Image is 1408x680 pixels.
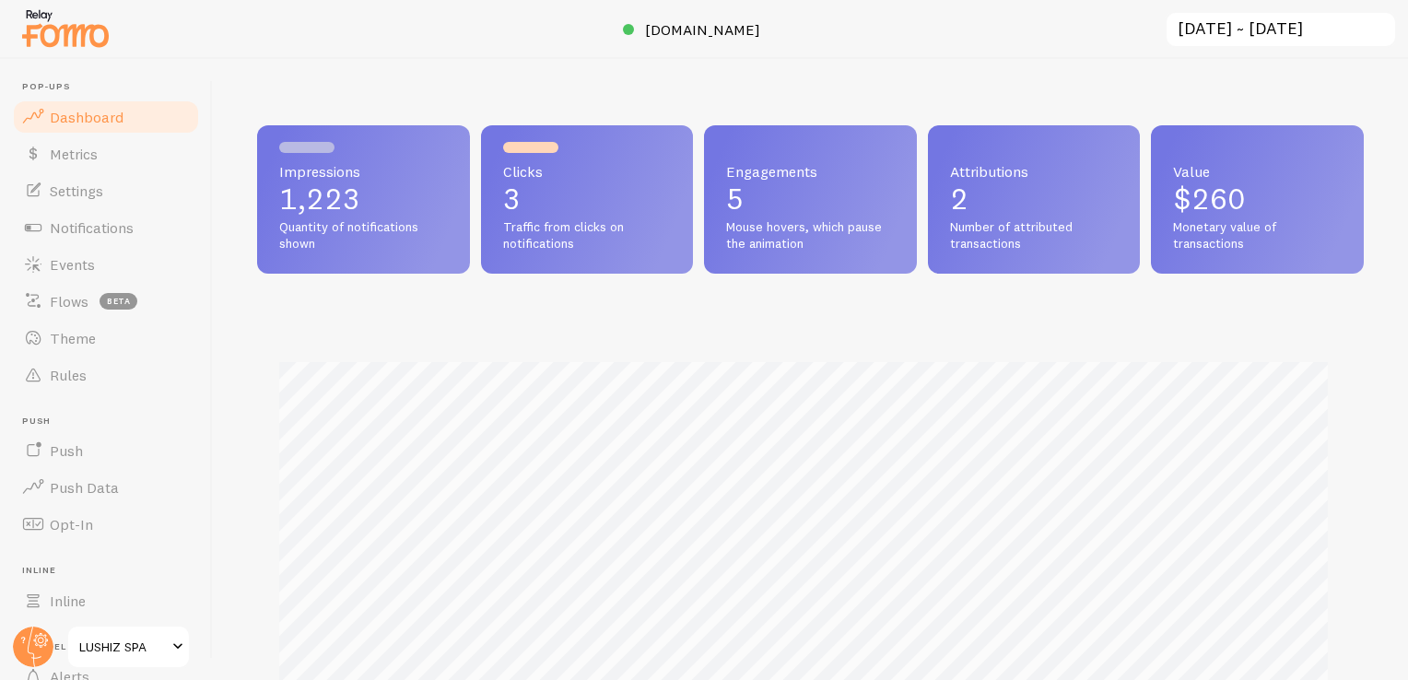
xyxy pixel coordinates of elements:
[726,219,895,252] span: Mouse hovers, which pause the animation
[279,164,448,179] span: Impressions
[22,81,201,93] span: Pop-ups
[50,292,88,311] span: Flows
[79,636,167,658] span: LUSHIZ SPA
[50,218,134,237] span: Notifications
[950,184,1119,214] p: 2
[11,469,201,506] a: Push Data
[22,416,201,428] span: Push
[279,219,448,252] span: Quantity of notifications shown
[100,293,137,310] span: beta
[11,320,201,357] a: Theme
[66,625,191,669] a: LUSHIZ SPA
[11,432,201,469] a: Push
[11,357,201,393] a: Rules
[279,184,448,214] p: 1,223
[50,329,96,347] span: Theme
[1173,164,1342,179] span: Value
[503,219,672,252] span: Traffic from clicks on notifications
[11,99,201,135] a: Dashboard
[50,255,95,274] span: Events
[1173,181,1246,217] span: $260
[50,182,103,200] span: Settings
[726,184,895,214] p: 5
[11,172,201,209] a: Settings
[11,135,201,172] a: Metrics
[11,506,201,543] a: Opt-In
[726,164,895,179] span: Engagements
[50,478,119,497] span: Push Data
[503,164,672,179] span: Clicks
[50,366,87,384] span: Rules
[1173,219,1342,252] span: Monetary value of transactions
[950,219,1119,252] span: Number of attributed transactions
[50,441,83,460] span: Push
[19,5,111,52] img: fomo-relay-logo-orange.svg
[11,283,201,320] a: Flows beta
[950,164,1119,179] span: Attributions
[50,592,86,610] span: Inline
[503,184,672,214] p: 3
[50,515,93,533] span: Opt-In
[11,209,201,246] a: Notifications
[50,145,98,163] span: Metrics
[22,565,201,577] span: Inline
[11,246,201,283] a: Events
[11,582,201,619] a: Inline
[50,108,123,126] span: Dashboard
